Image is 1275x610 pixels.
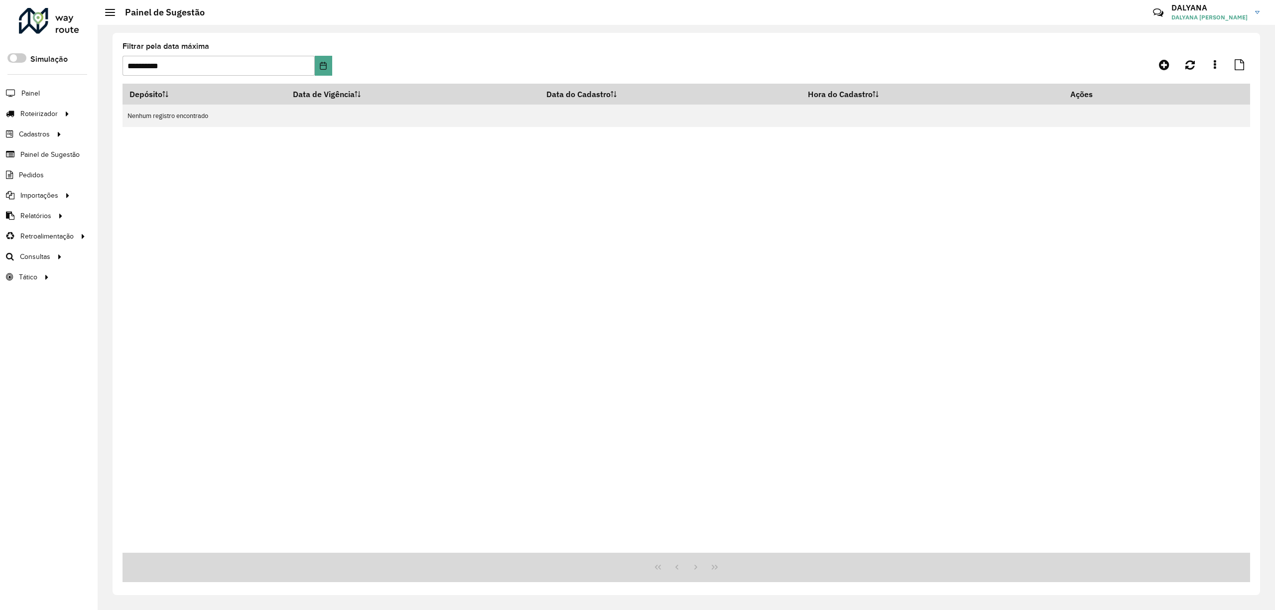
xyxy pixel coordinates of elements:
[20,211,51,221] span: Relatórios
[20,190,58,201] span: Importações
[1147,2,1169,23] a: Contato Rápido
[19,170,44,180] span: Pedidos
[20,251,50,262] span: Consultas
[123,84,286,105] th: Depósito
[20,231,74,242] span: Retroalimentação
[801,84,1064,105] th: Hora do Cadastro
[115,7,205,18] h2: Painel de Sugestão
[123,105,1250,127] td: Nenhum registro encontrado
[1171,13,1248,22] span: DALYANA [PERSON_NAME]
[315,56,332,76] button: Choose Date
[286,84,539,105] th: Data de Vigência
[539,84,801,105] th: Data do Cadastro
[20,149,80,160] span: Painel de Sugestão
[20,109,58,119] span: Roteirizador
[19,272,37,282] span: Tático
[19,129,50,139] span: Cadastros
[21,88,40,99] span: Painel
[1171,3,1248,12] h3: DALYANA
[1064,84,1124,105] th: Ações
[123,40,209,52] label: Filtrar pela data máxima
[30,53,68,65] label: Simulação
